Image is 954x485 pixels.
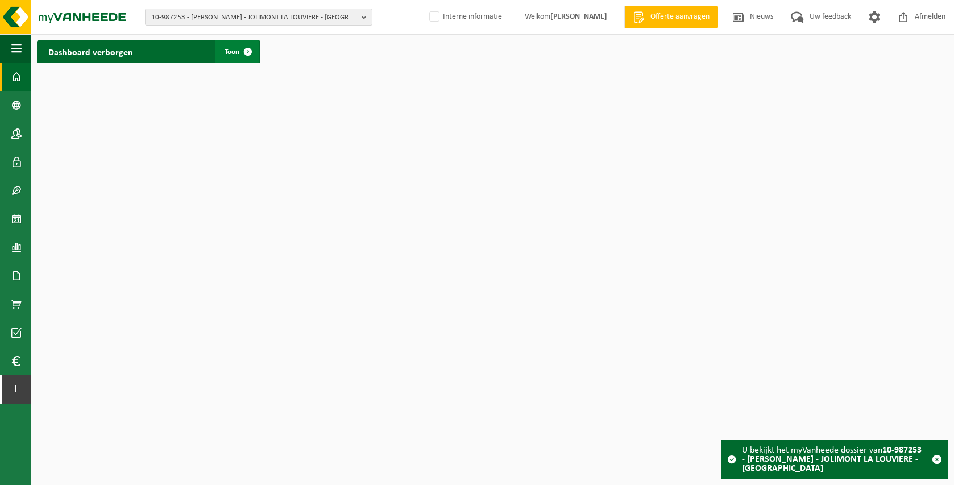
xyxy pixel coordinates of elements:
strong: 10-987253 - [PERSON_NAME] - JOLIMONT LA LOUVIERE - [GEOGRAPHIC_DATA] [742,446,922,473]
span: Offerte aanvragen [648,11,712,23]
a: Toon [215,40,259,63]
a: Offerte aanvragen [624,6,718,28]
span: I [11,375,20,404]
button: 10-987253 - [PERSON_NAME] - JOLIMONT LA LOUVIERE - [GEOGRAPHIC_DATA] [145,9,372,26]
label: Interne informatie [427,9,502,26]
div: U bekijkt het myVanheede dossier van [742,440,926,479]
span: 10-987253 - [PERSON_NAME] - JOLIMONT LA LOUVIERE - [GEOGRAPHIC_DATA] [151,9,357,26]
h2: Dashboard verborgen [37,40,144,63]
span: Toon [225,48,239,56]
strong: [PERSON_NAME] [550,13,607,21]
